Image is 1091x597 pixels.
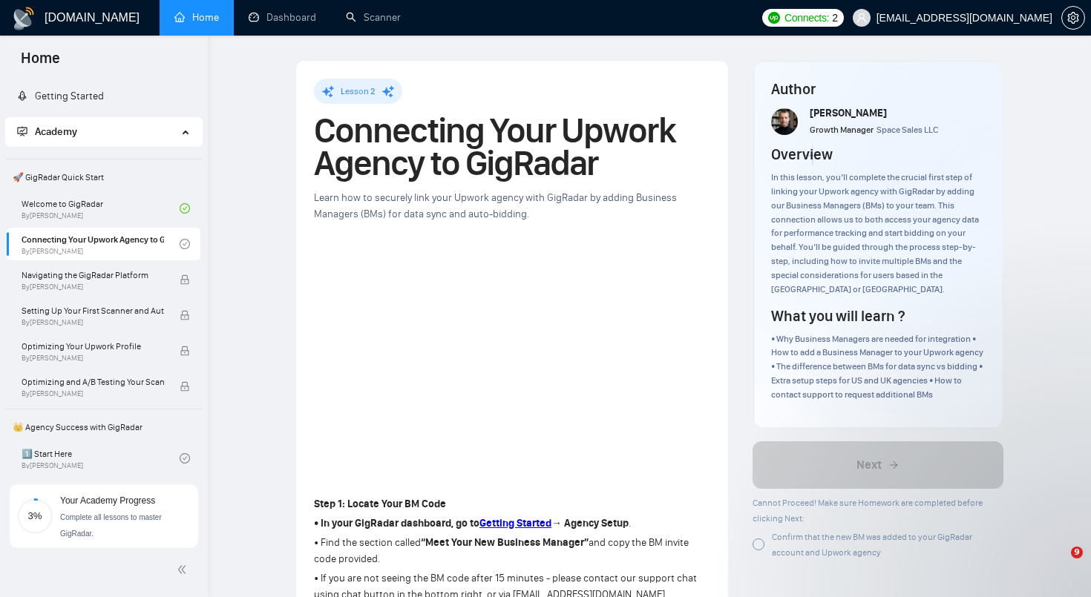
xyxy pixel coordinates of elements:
span: fund-projection-screen [17,126,27,136]
span: lock [180,274,190,285]
img: upwork-logo.png [768,12,780,24]
a: dashboardDashboard [249,11,316,24]
a: rocketGetting Started [17,90,104,102]
span: Confirm that the new BM was added to your GigRadar account and Upwork agency [772,532,972,558]
p: . [314,515,710,532]
span: [PERSON_NAME] [810,107,887,119]
a: setting [1061,12,1085,24]
strong: Step 1: Locate Your BM Code [314,498,446,510]
span: setting [1062,12,1084,24]
span: check-circle [180,203,190,214]
button: setting [1061,6,1085,30]
a: searchScanner [346,11,401,24]
span: Optimizing Your Upwork Profile [22,339,164,354]
span: 9 [1071,547,1083,558]
span: user [856,13,867,23]
span: By [PERSON_NAME] [22,318,164,327]
span: Navigating the GigRadar Platform [22,268,164,283]
a: Getting Started [479,517,551,530]
span: check-circle [180,239,190,249]
iframe: Intercom live chat [1041,547,1076,582]
span: Optimizing and A/B Testing Your Scanner for Better Results [22,375,164,389]
span: lock [180,310,190,320]
span: Home [9,47,72,79]
span: Learn how to securely link your Upwork agency with GigRadar by adding Business Managers (BMs) for... [314,191,677,220]
p: • Find the section called and copy the BM invite code provided. [314,535,710,567]
div: In this lesson, you’ll complete the crucial first step of linking your Upwork agency with GigRada... [771,171,985,297]
h1: Connecting Your Upwork Agency to GigRadar [314,114,710,179]
h4: What you will learn ? [771,306,905,326]
a: 1️⃣ Start HereBy[PERSON_NAME] [22,442,180,475]
a: Welcome to GigRadarBy[PERSON_NAME] [22,192,180,225]
h4: Author [771,79,985,99]
span: Your Academy Progress [60,495,155,506]
span: 👑 Agency Success with GigRadar [7,412,200,442]
span: By [PERSON_NAME] [22,283,164,291]
span: Setting Up Your First Scanner and Auto-Bidder [22,303,164,318]
div: • Why Business Managers are needed for integration • How to add a Business Manager to your Upwork... [771,332,985,402]
span: By [PERSON_NAME] [22,389,164,398]
span: double-left [177,562,191,577]
span: Complete all lessons to master GigRadar. [60,513,162,538]
img: logo [12,7,36,30]
span: Cannot Proceed! Make sure Homework are completed before clicking Next: [753,498,983,524]
span: Connects: [784,10,829,26]
span: Academy [35,125,77,138]
a: Connecting Your Upwork Agency to GigRadarBy[PERSON_NAME] [22,228,180,260]
strong: • In your GigRadar dashboard, go to [314,517,479,530]
img: vlad-t.jpg [771,108,798,135]
strong: “Meet Your New Business Manager” [421,536,589,549]
span: Growth Manager [810,125,874,135]
strong: → Agency Setup [551,517,629,530]
span: 🚀 GigRadar Quick Start [7,162,200,192]
a: homeHome [174,11,219,24]
button: Next [753,441,1003,489]
span: 3% [17,511,53,521]
span: Lesson 2 [341,86,376,96]
li: Getting Started [5,82,202,111]
span: lock [180,346,190,356]
h4: Overview [771,144,833,165]
span: check-circle [180,453,190,464]
span: By [PERSON_NAME] [22,354,164,363]
span: Academy [17,125,77,138]
span: Space Sales LLC [877,125,938,135]
span: 2 [832,10,838,26]
span: lock [180,381,190,392]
